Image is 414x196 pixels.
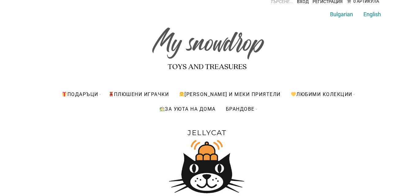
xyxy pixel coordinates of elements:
a: ПЛЮШЕНИ ИГРАЧКИ [104,87,174,102]
img: My snowdrop [149,17,265,75]
h1: Jellycat [85,128,330,137]
a: Любими Колекции [286,87,357,102]
img: 🏡 [160,106,165,111]
a: [PERSON_NAME] и меки приятели [174,87,285,102]
a: Bulgarian [330,11,353,17]
a: Подаръци [57,87,103,102]
img: 💛 [291,92,296,97]
img: 🎁 [62,92,67,97]
img: 👧 [179,92,184,97]
a: English [363,11,381,17]
img: 🧸 [109,92,114,97]
a: За уюта на дома [155,102,220,116]
a: БРАНДОВЕ [221,102,259,116]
